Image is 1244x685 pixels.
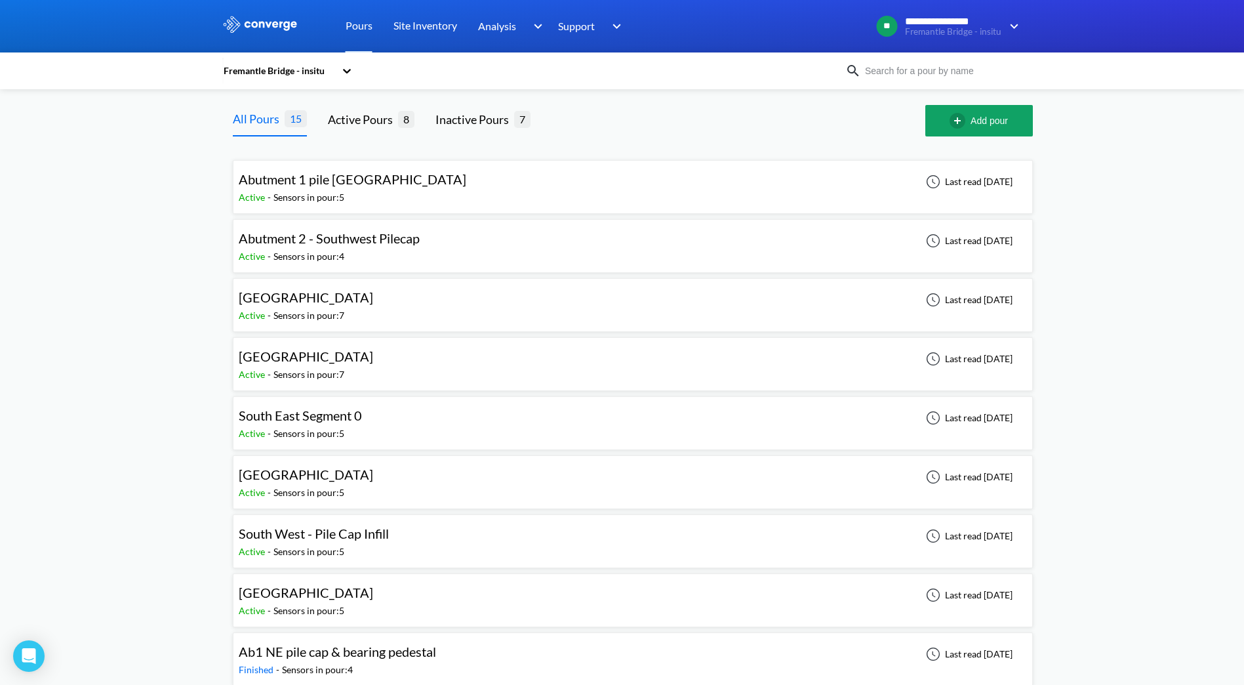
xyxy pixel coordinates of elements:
[239,251,268,262] span: Active
[273,190,344,205] div: Sensors in pour: 5
[239,428,268,439] span: Active
[919,469,1016,485] div: Last read [DATE]
[239,526,389,541] span: South West - Pile Cap Infill
[268,487,273,498] span: -
[222,64,335,78] div: Fremantle Bridge - insitu
[268,605,273,616] span: -
[233,175,1033,186] a: Abutment 1 pile [GEOGRAPHIC_DATA]Active-Sensors in pour:5Last read [DATE]
[435,110,514,129] div: Inactive Pours
[239,369,268,380] span: Active
[233,589,1033,600] a: [GEOGRAPHIC_DATA]Active-Sensors in pour:5Last read [DATE]
[233,648,1033,659] a: Ab1 NE pile cap & bearing pedestalFinished-Sensors in pour:4Last read [DATE]
[919,646,1016,662] div: Last read [DATE]
[239,289,373,305] span: [GEOGRAPHIC_DATA]
[222,16,298,33] img: logo_ewhite.svg
[239,348,373,364] span: [GEOGRAPHIC_DATA]
[233,110,285,128] div: All Pours
[925,105,1033,136] button: Add pour
[268,369,273,380] span: -
[268,546,273,557] span: -
[239,171,466,187] span: Abutment 1 pile [GEOGRAPHIC_DATA]
[919,351,1016,367] div: Last read [DATE]
[273,367,344,382] div: Sensors in pour: 7
[239,546,268,557] span: Active
[398,111,414,127] span: 8
[233,529,1033,541] a: South West - Pile Cap InfillActive-Sensors in pour:5Last read [DATE]
[514,111,531,127] span: 7
[233,352,1033,363] a: [GEOGRAPHIC_DATA]Active-Sensors in pour:7Last read [DATE]
[276,664,282,675] span: -
[273,545,344,559] div: Sensors in pour: 5
[239,230,420,246] span: Abutment 2 - Southwest Pilecap
[273,486,344,500] div: Sensors in pour: 5
[478,18,516,34] span: Analysis
[239,664,276,675] span: Finished
[239,467,373,482] span: [GEOGRAPHIC_DATA]
[233,234,1033,245] a: Abutment 2 - Southwest PilecapActive-Sensors in pour:4Last read [DATE]
[239,487,268,498] span: Active
[273,249,344,264] div: Sensors in pour: 4
[285,110,307,127] span: 15
[861,64,1020,78] input: Search for a pour by name
[919,528,1016,544] div: Last read [DATE]
[239,605,268,616] span: Active
[239,644,436,659] span: Ab1 NE pile cap & bearing pedestal
[604,18,625,34] img: downArrow.svg
[1001,18,1022,34] img: downArrow.svg
[268,428,273,439] span: -
[845,63,861,79] img: icon-search.svg
[919,292,1016,308] div: Last read [DATE]
[919,587,1016,603] div: Last read [DATE]
[328,110,398,129] div: Active Pours
[919,233,1016,249] div: Last read [DATE]
[919,174,1016,190] div: Last read [DATE]
[233,411,1033,423] a: South East Segment 0Active-Sensors in pour:5Last read [DATE]
[905,27,1001,37] span: Fremantle Bridge - insitu
[273,604,344,618] div: Sensors in pour: 5
[558,18,595,34] span: Support
[950,113,971,129] img: add-circle-outline.svg
[268,251,273,262] span: -
[273,426,344,441] div: Sensors in pour: 5
[13,640,45,672] div: Open Intercom Messenger
[282,663,353,677] div: Sensors in pour: 4
[233,293,1033,304] a: [GEOGRAPHIC_DATA]Active-Sensors in pour:7Last read [DATE]
[525,18,546,34] img: downArrow.svg
[239,310,268,321] span: Active
[919,410,1016,426] div: Last read [DATE]
[268,192,273,203] span: -
[239,585,373,600] span: [GEOGRAPHIC_DATA]
[233,470,1033,482] a: [GEOGRAPHIC_DATA]Active-Sensors in pour:5Last read [DATE]
[239,192,268,203] span: Active
[268,310,273,321] span: -
[273,308,344,323] div: Sensors in pour: 7
[239,407,362,423] span: South East Segment 0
